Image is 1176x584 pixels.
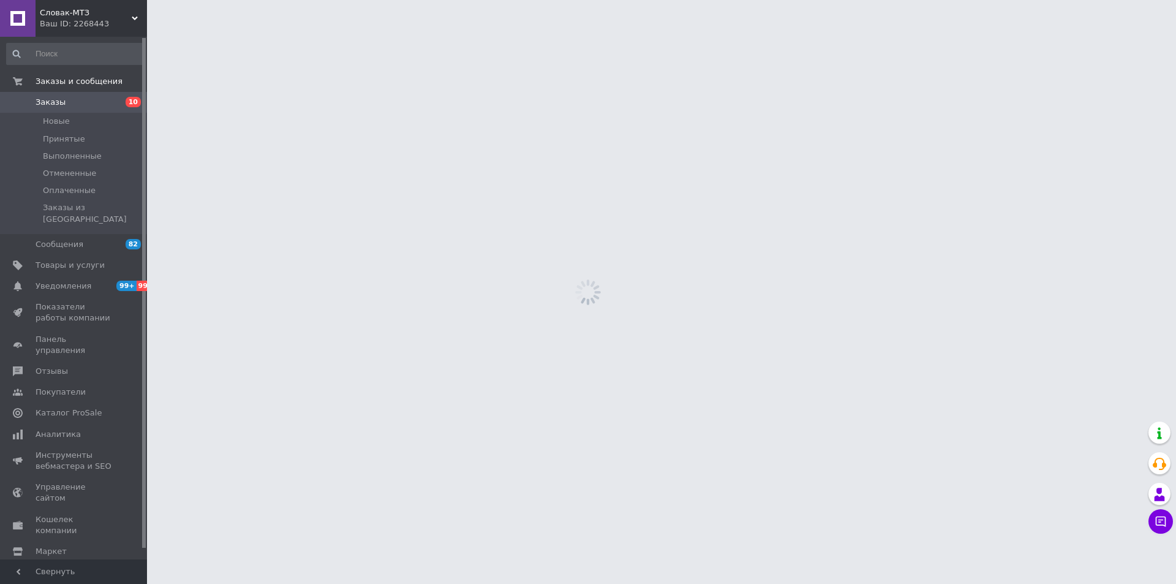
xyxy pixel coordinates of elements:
[116,281,137,291] span: 99+
[36,387,86,398] span: Покупатели
[126,97,141,107] span: 10
[43,151,102,162] span: Выполненные
[36,334,113,356] span: Панель управления
[36,260,105,271] span: Товары и услуги
[36,546,67,557] span: Маркет
[36,450,113,472] span: Инструменты вебмастера и SEO
[1148,509,1173,534] button: Чат с покупателем
[43,202,143,224] span: Заказы из [GEOGRAPHIC_DATA]
[36,97,66,108] span: Заказы
[40,18,147,29] div: Ваш ID: 2268443
[43,116,70,127] span: Новые
[36,429,81,440] span: Аналитика
[36,514,113,536] span: Кошелек компании
[36,366,68,377] span: Отзывы
[43,185,96,196] span: Оплаченные
[137,281,157,291] span: 99+
[43,134,85,145] span: Принятые
[43,168,96,179] span: Отмененные
[36,239,83,250] span: Сообщения
[36,408,102,419] span: Каталог ProSale
[36,482,113,504] span: Управление сайтом
[126,239,141,249] span: 82
[6,43,145,65] input: Поиск
[36,281,91,292] span: Уведомления
[40,7,132,18] span: Словак-МТЗ
[36,301,113,324] span: Показатели работы компании
[36,76,123,87] span: Заказы и сообщения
